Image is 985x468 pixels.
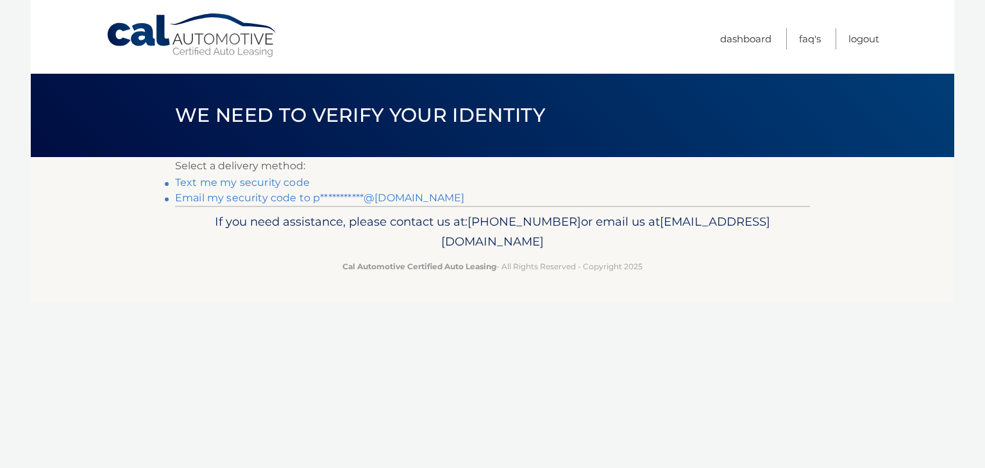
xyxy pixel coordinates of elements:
[342,262,496,271] strong: Cal Automotive Certified Auto Leasing
[799,28,821,49] a: FAQ's
[848,28,879,49] a: Logout
[175,157,810,175] p: Select a delivery method:
[183,260,802,273] p: - All Rights Reserved - Copyright 2025
[106,13,279,58] a: Cal Automotive
[183,212,802,253] p: If you need assistance, please contact us at: or email us at
[175,176,310,188] a: Text me my security code
[175,103,545,127] span: We need to verify your identity
[720,28,771,49] a: Dashboard
[467,214,581,229] span: [PHONE_NUMBER]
